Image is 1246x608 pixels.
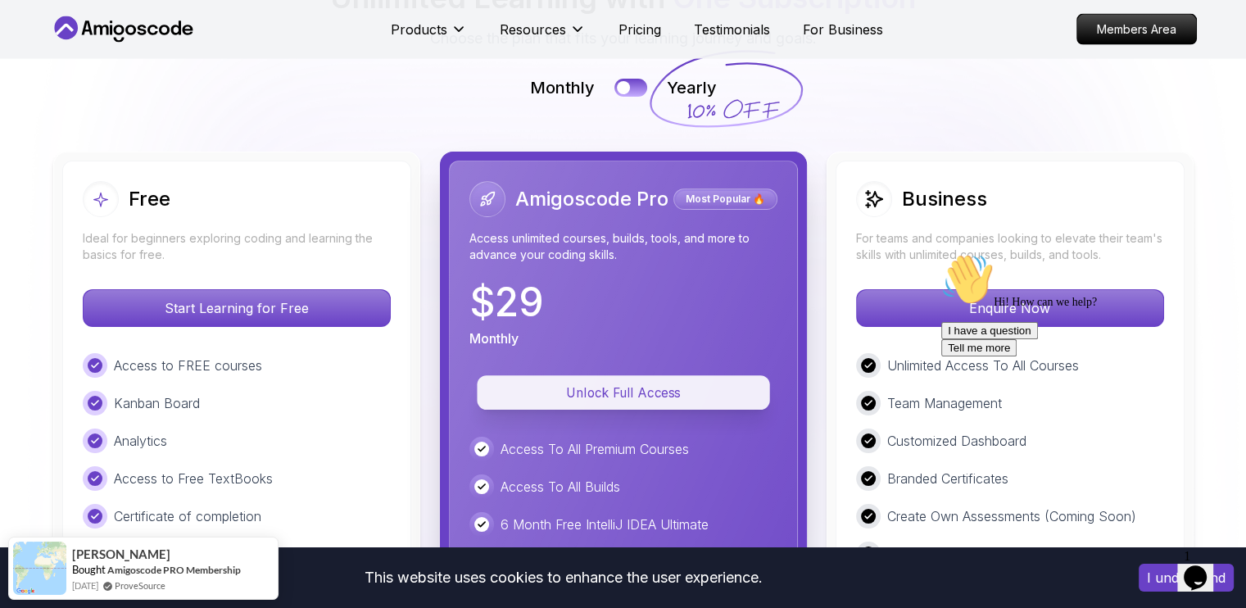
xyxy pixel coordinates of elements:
p: Access unlimited courses, builds, tools, and more to advance your coding skills. [469,230,777,263]
button: Accept cookies [1139,564,1234,592]
button: Enquire Now [856,289,1164,327]
p: Customized Dashboard [887,431,1026,451]
p: Most Popular 🔥 [676,191,775,207]
button: Tell me more [7,93,82,110]
a: Members Area [1076,14,1197,45]
span: [PERSON_NAME] [72,547,170,561]
h2: Business [902,186,987,212]
p: Resources [500,20,566,39]
p: Analytics [114,431,167,451]
button: Unlock Full Access [477,375,769,410]
p: For teams and companies looking to elevate their team's skills with unlimited courses, builds, an... [856,230,1164,263]
a: Start Learning for Free [83,300,391,316]
p: Team Management [887,393,1002,413]
p: Access To All Premium Courses [501,439,689,459]
p: Start Learning for Free [84,290,390,326]
p: Ideal for beginners exploring coding and learning the basics for free. [83,230,391,263]
a: Pricing [618,20,661,39]
h2: Free [129,186,170,212]
div: This website uses cookies to enhance the user experience. [12,560,1114,596]
button: Products [391,20,467,52]
p: Create Own Assessments (Coming Soon) [887,506,1136,526]
p: Monthly [469,329,519,348]
p: Access to FREE courses [114,356,262,375]
p: Access To All Builds [501,477,620,497]
p: Monthly [530,76,595,99]
iframe: chat widget [1177,542,1230,592]
p: Bring Your Own Content (Coming Soon) [887,544,1129,564]
button: Resources [500,20,586,52]
img: :wave: [7,7,59,59]
p: Products [391,20,447,39]
a: Amigoscode PRO Membership [107,564,241,576]
a: For Business [803,20,883,39]
p: Enquire Now [857,290,1163,326]
h2: Amigoscode Pro [515,186,668,212]
span: Hi! How can we help? [7,49,162,61]
span: Bought [72,563,106,576]
a: Unlock Full Access [469,384,777,401]
p: Unlock Full Access [496,383,751,402]
div: 👋Hi! How can we help?I have a questionTell me more [7,7,301,110]
img: provesource social proof notification image [13,542,66,595]
a: Testimonials [694,20,770,39]
p: $ 29 [469,283,544,322]
a: ProveSource [115,579,165,592]
p: Unlimited Access To All Courses [887,356,1079,375]
p: Branded Certificates [887,469,1008,488]
p: 6 Month Free IntelliJ IDEA Ultimate [501,515,709,534]
button: Start Learning for Free [83,289,391,327]
p: Certificate of completion [114,506,261,526]
p: Access to Free TextBooks [114,469,273,488]
button: I have a question [7,75,103,93]
p: Members Area [1077,15,1196,44]
p: Kanban Board [114,393,200,413]
span: [DATE] [72,579,98,592]
iframe: chat widget [935,247,1230,534]
a: Enquire Now [856,300,1164,316]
